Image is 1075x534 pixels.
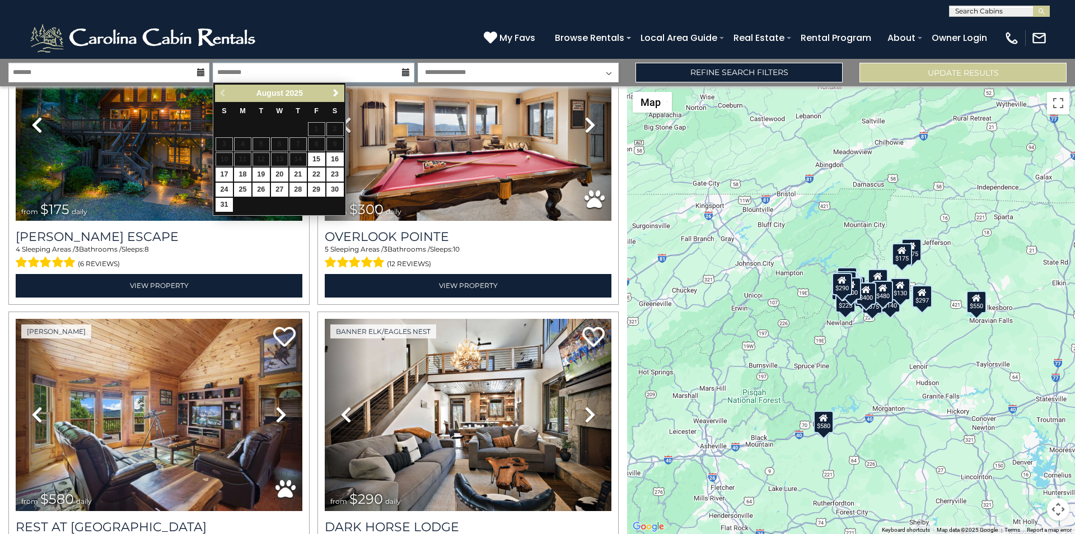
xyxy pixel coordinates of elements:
button: Map camera controls [1047,498,1069,521]
a: View Property [16,274,302,297]
div: $550 [966,290,987,313]
div: $130 [890,278,910,300]
span: Friday [314,107,319,115]
a: 19 [253,168,270,182]
span: 3 [75,245,79,253]
div: $300 [841,277,861,300]
a: 26 [253,183,270,197]
a: Banner Elk/Eagles Nest [330,324,436,338]
button: Keyboard shortcuts [882,526,930,534]
span: Saturday [333,107,337,115]
span: $580 [40,491,74,507]
a: 17 [216,168,233,182]
img: White-1-2.png [28,21,260,55]
a: 30 [326,183,344,197]
a: [PERSON_NAME] Escape [16,229,302,244]
span: Monday [240,107,246,115]
div: Sleeping Areas / Bathrooms / Sleeps: [325,244,611,271]
a: 21 [289,168,307,182]
a: 29 [308,183,325,197]
img: mail-regular-white.png [1031,30,1047,46]
span: (6 reviews) [78,257,120,271]
div: $349 [868,269,888,291]
img: thumbnail_164747674.jpeg [16,319,302,511]
span: My Favs [499,31,535,45]
span: $300 [349,201,384,217]
span: 10 [453,245,460,253]
span: 2025 [286,89,303,97]
button: Change map style [633,92,672,113]
a: 23 [326,168,344,182]
img: Google [630,519,667,534]
a: My Favs [484,31,538,45]
span: daily [385,497,401,505]
span: August [256,89,283,97]
div: $480 [873,280,893,303]
a: Open this area in Google Maps (opens a new window) [630,519,667,534]
img: thumbnail_164375639.jpeg [325,319,611,511]
a: 28 [289,183,307,197]
a: Report a map error [1027,527,1072,533]
a: [PERSON_NAME] [21,324,91,338]
div: $400 [856,282,876,304]
span: Wednesday [276,107,283,115]
a: 15 [308,152,325,166]
img: thumbnail_168627805.jpeg [16,29,302,221]
div: $580 [814,410,834,433]
img: phone-regular-white.png [1004,30,1020,46]
a: Rental Program [795,28,877,48]
a: About [882,28,921,48]
div: $425 [836,271,857,293]
a: Next [329,86,343,100]
span: daily [76,497,92,505]
span: 5 [325,245,329,253]
img: thumbnail_163477027.jpeg [325,29,611,221]
a: Refine Search Filters [635,63,843,82]
span: 3 [384,245,387,253]
div: $225 [835,290,856,313]
a: Local Area Guide [635,28,723,48]
span: $175 [40,201,69,217]
a: 31 [216,198,233,212]
span: Next [331,89,340,97]
a: 24 [216,183,233,197]
div: $297 [912,285,932,308]
span: 8 [144,245,149,253]
div: $375 [862,291,882,313]
span: (12 reviews) [387,257,431,271]
span: daily [72,207,87,216]
a: View Property [325,274,611,297]
a: 20 [271,168,288,182]
a: 18 [234,168,251,182]
button: Toggle fullscreen view [1047,92,1069,114]
span: from [21,497,38,505]
h3: Todd Escape [16,229,302,244]
span: Tuesday [259,107,264,115]
a: Browse Rentals [549,28,630,48]
div: $175 [901,238,922,261]
a: Real Estate [728,28,790,48]
a: 22 [308,168,325,182]
span: Map data ©2025 Google [937,527,998,533]
span: 4 [16,245,20,253]
a: Add to favorites [582,326,605,350]
span: from [21,207,38,216]
a: Add to favorites [273,326,296,350]
a: Terms [1004,527,1020,533]
span: from [330,497,347,505]
div: $125 [837,267,857,289]
button: Update Results [859,63,1067,82]
div: Sleeping Areas / Bathrooms / Sleeps: [16,244,302,271]
span: daily [386,207,401,216]
div: $175 [892,243,912,266]
div: $290 [832,273,852,295]
a: 25 [234,183,251,197]
span: $290 [349,491,383,507]
span: Sunday [222,107,226,115]
span: Thursday [296,107,300,115]
a: 27 [271,183,288,197]
div: $140 [880,290,900,312]
a: Overlook Pointe [325,229,611,244]
a: Owner Login [926,28,993,48]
